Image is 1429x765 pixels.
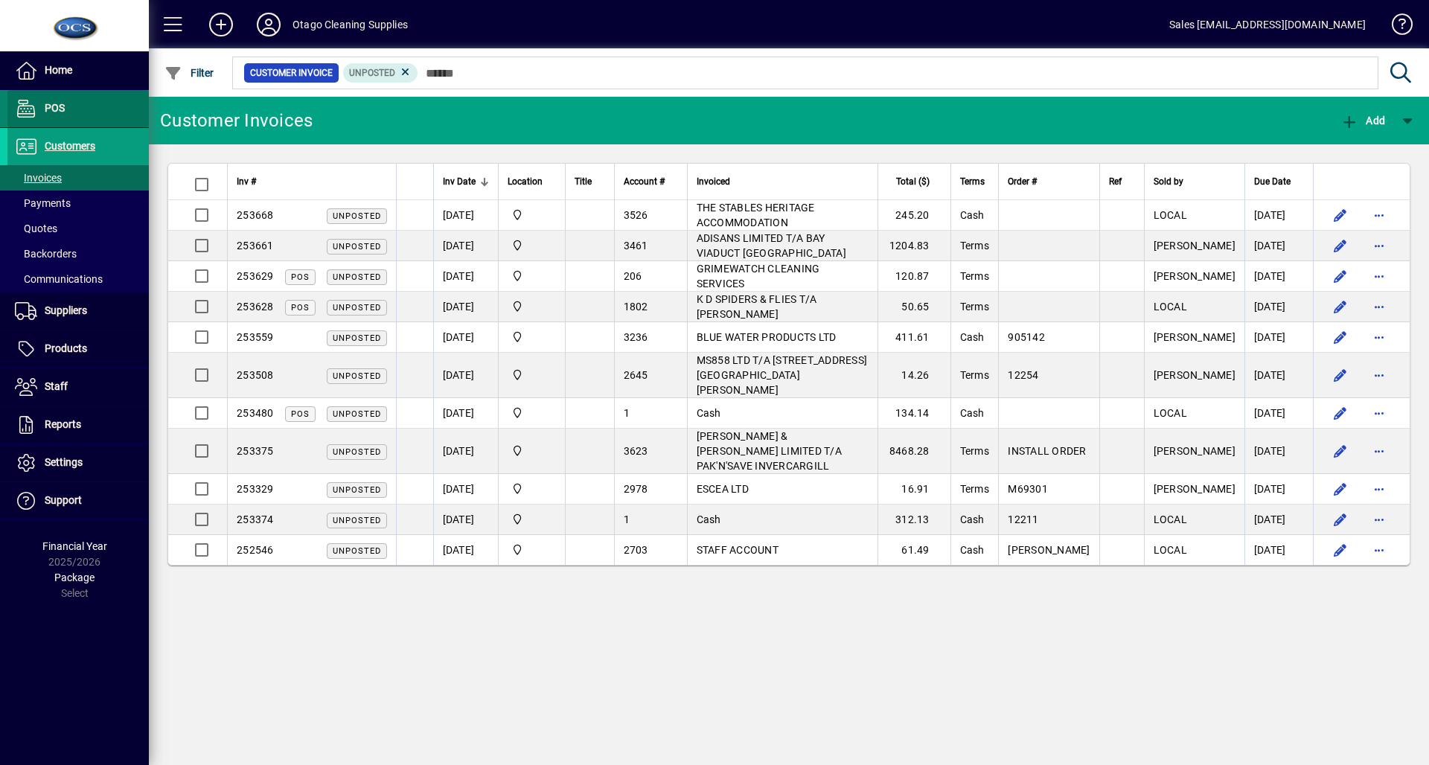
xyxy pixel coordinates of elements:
span: LOCAL [1154,513,1187,525]
span: K D SPIDERS & FLIES T/A [PERSON_NAME] [697,293,817,320]
span: Customers [45,140,95,152]
span: [PERSON_NAME] [1154,483,1235,495]
td: 50.65 [877,292,950,322]
button: Edit [1329,477,1352,501]
button: Profile [245,11,292,38]
span: ADISANS LIMITED T/A BAY VIADUCT [GEOGRAPHIC_DATA] [697,232,846,259]
span: 1802 [624,301,648,313]
span: Ref [1109,173,1122,190]
span: 253508 [237,369,274,381]
span: LOCAL [1154,544,1187,556]
td: [DATE] [1244,322,1313,353]
button: More options [1367,508,1391,531]
td: 8468.28 [877,429,950,474]
span: Unposted [333,371,381,381]
td: [DATE] [433,231,498,261]
span: [PERSON_NAME] [1154,369,1235,381]
a: Settings [7,444,149,481]
td: 1204.83 [877,231,950,261]
span: 253661 [237,240,274,252]
span: Terms [960,173,985,190]
span: 12211 [1008,513,1038,525]
button: Edit [1329,295,1352,319]
span: Financial Year [42,540,107,552]
span: [PERSON_NAME] [1154,240,1235,252]
button: Edit [1329,203,1352,227]
span: POS [291,303,310,313]
td: 245.20 [877,200,950,231]
td: [DATE] [1244,292,1313,322]
td: [DATE] [433,261,498,292]
button: Edit [1329,401,1352,425]
td: 16.91 [877,474,950,505]
td: [DATE] [1244,261,1313,292]
div: Due Date [1254,173,1304,190]
span: Head Office [508,237,556,254]
span: INSTALL ORDER [1008,445,1086,457]
button: Edit [1329,325,1352,349]
span: 253374 [237,513,274,525]
span: Unposted [333,485,381,495]
span: 3461 [624,240,648,252]
div: Account # [624,173,678,190]
span: Inv Date [443,173,476,190]
span: 253559 [237,331,274,343]
span: 2703 [624,544,648,556]
span: Quotes [15,223,57,234]
button: Edit [1329,363,1352,387]
span: POS [291,272,310,282]
span: BLUE WATER PRODUCTS LTD [697,331,837,343]
button: Add [197,11,245,38]
span: Unposted [333,546,381,556]
td: [DATE] [1244,398,1313,429]
span: [PERSON_NAME] [1154,445,1235,457]
span: Account # [624,173,665,190]
td: [DATE] [433,429,498,474]
span: Settings [45,456,83,468]
span: 12254 [1008,369,1038,381]
span: LOCAL [1154,209,1187,221]
span: Cash [960,331,985,343]
span: M69301 [1008,483,1048,495]
div: Sales [EMAIL_ADDRESS][DOMAIN_NAME] [1169,13,1366,36]
span: Terms [960,240,989,252]
span: Head Office [508,481,556,497]
a: Payments [7,191,149,216]
span: Communications [15,273,103,285]
span: Unposted [349,68,395,78]
span: Products [45,342,87,354]
span: Inv # [237,173,256,190]
span: Cash [960,544,985,556]
span: Head Office [508,329,556,345]
div: Order # [1008,173,1090,190]
span: POS [45,102,65,114]
span: Support [45,494,82,506]
button: More options [1367,439,1391,463]
td: [DATE] [433,200,498,231]
span: 252546 [237,544,274,556]
div: Title [575,173,605,190]
div: Customer Invoices [160,109,313,132]
span: 253329 [237,483,274,495]
span: [PERSON_NAME] [1154,331,1235,343]
span: Head Office [508,367,556,383]
span: Unposted [333,242,381,252]
span: 253375 [237,445,274,457]
span: 253628 [237,301,274,313]
a: Invoices [7,165,149,191]
button: Edit [1329,508,1352,531]
a: Home [7,52,149,89]
td: [DATE] [433,505,498,535]
span: 3623 [624,445,648,457]
a: Quotes [7,216,149,241]
td: [DATE] [433,398,498,429]
span: POS [291,409,310,419]
span: Staff [45,380,68,392]
button: More options [1367,264,1391,288]
td: [DATE] [433,353,498,398]
span: Cash [697,513,721,525]
span: Head Office [508,511,556,528]
div: Inv Date [443,173,489,190]
span: Title [575,173,592,190]
span: 3236 [624,331,648,343]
